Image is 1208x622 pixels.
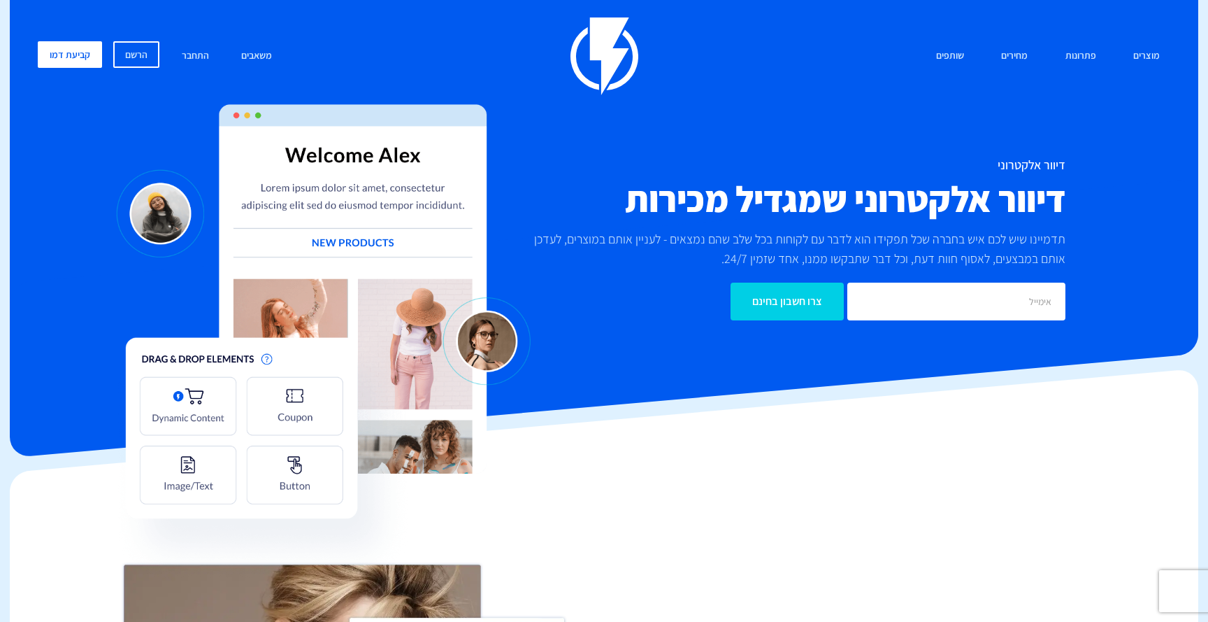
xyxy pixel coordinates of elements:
a: הרשם [113,41,159,68]
a: משאבים [231,41,282,71]
p: תדמיינו שיש לכם איש בחברה שכל תפקידו הוא לדבר עם לקוחות בכל שלב שהם נמצאים - לעניין אותם במוצרים,... [520,229,1065,269]
a: שותפים [926,41,975,71]
a: פתרונות [1055,41,1107,71]
h2: דיוור אלקטרוני שמגדיל מכירות [520,179,1065,219]
a: מחירים [991,41,1038,71]
a: התחבר [171,41,220,71]
input: צרו חשבון בחינם [731,283,844,320]
a: מוצרים [1123,41,1170,71]
h1: דיוור אלקטרוני [520,158,1065,172]
input: אימייל [847,283,1065,320]
a: קביעת דמו [38,41,102,68]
